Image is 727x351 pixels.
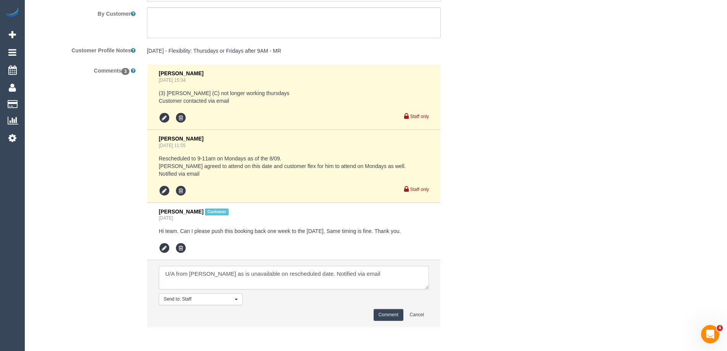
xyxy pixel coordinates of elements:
[159,227,429,235] pre: Hi team. Can I please push this booking back one week to the [DATE]. Same timing is fine. Thank you.
[27,7,141,18] label: By Customer
[159,136,203,142] span: [PERSON_NAME]
[159,155,429,178] pre: Rescheduled to 9-11am on Mondays as of the 8/09. [PERSON_NAME] agreed to attend on this date and ...
[147,47,441,55] pre: [DATE] - Flexibility: Thursdays or Fridays after 9AM - MR
[121,68,129,75] span: 3
[410,114,429,119] small: Staff only
[374,309,403,321] button: Comment
[159,89,429,105] pre: (3) [PERSON_NAME] (C) not longer working thursdays Customer contacted via email
[159,215,173,221] a: [DATE]
[27,64,141,74] label: Comments
[701,325,719,343] iframe: Intercom live chat
[5,8,20,18] img: Automaid Logo
[164,296,233,302] span: Send to: Staff
[410,187,429,192] small: Staff only
[27,44,141,54] label: Customer Profile Notes
[159,293,243,305] button: Send to: Staff
[159,143,186,148] a: [DATE] 11:55
[159,78,186,83] a: [DATE] 15:34
[717,325,723,331] span: 4
[159,209,203,215] span: [PERSON_NAME]
[205,209,229,215] span: Customer
[159,70,203,76] span: [PERSON_NAME]
[405,309,429,321] button: Cancel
